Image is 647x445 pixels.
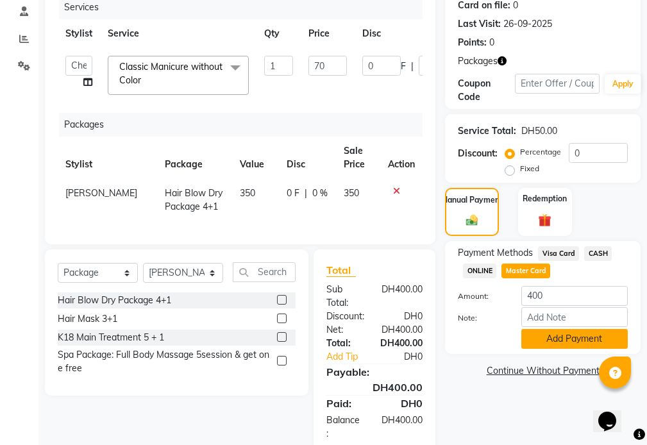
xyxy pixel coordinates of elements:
img: _cash.svg [462,214,482,227]
th: Stylist [58,19,100,48]
th: Qty [256,19,301,48]
span: Hair Blow Dry Package 4+1 [165,187,223,212]
div: DH0 [374,396,432,411]
th: Sale Price [336,137,381,179]
span: 0 % [312,187,328,200]
div: 26-09-2025 [503,17,552,31]
label: Percentage [520,146,561,158]
div: DH400.00 [372,283,432,310]
a: Continue Without Payment [448,364,638,378]
span: Total [326,264,356,277]
div: Discount: [458,147,498,160]
div: DH400.00 [372,323,432,337]
input: Enter Offer / Coupon Code [515,74,600,94]
th: Disc [279,137,336,179]
th: Price [301,19,355,48]
a: x [141,74,147,86]
div: 0 [489,36,494,49]
div: DH400.00 [371,337,432,350]
button: Add Payment [521,329,628,349]
span: ONLINE [463,264,496,278]
span: Packages [458,55,498,68]
span: Visa Card [538,246,579,261]
div: Discount: [317,310,374,323]
div: Paid: [317,396,374,411]
th: Service [100,19,256,48]
div: Service Total: [458,124,516,138]
div: DH50.00 [521,124,557,138]
div: Balance : [317,414,372,441]
input: Amount [521,286,628,306]
div: Net: [317,323,372,337]
div: DH400.00 [317,380,432,395]
label: Amount: [448,290,511,302]
span: 0 F [287,187,299,200]
th: Action [380,137,423,179]
div: Last Visit: [458,17,501,31]
iframe: chat widget [593,394,634,432]
div: Spa Package: Full Body Massage 5session & get one free [58,348,272,375]
span: | [411,60,414,73]
th: Disc [355,19,473,48]
div: DH0 [384,350,432,364]
div: Hair Blow Dry Package 4+1 [58,294,171,307]
button: Apply [605,74,641,94]
span: | [305,187,307,200]
div: DH0 [374,310,432,323]
div: Total: [317,337,371,350]
div: Points: [458,36,487,49]
span: [PERSON_NAME] [65,187,137,199]
div: K18 Main Treatment 5 + 1 [58,331,164,344]
div: DH400.00 [372,414,432,441]
label: Fixed [520,163,539,174]
span: Master Card [501,264,550,278]
input: Search [233,262,296,282]
span: Classic Manicure without Color [119,61,223,86]
th: Package [157,137,232,179]
div: Packages [59,113,432,137]
label: Manual Payment [441,194,503,206]
span: 350 [344,187,359,199]
span: F [401,60,406,73]
th: Value [232,137,279,179]
label: Redemption [523,193,567,205]
label: Note: [448,312,511,324]
img: _gift.svg [534,212,555,228]
div: Payable: [317,364,432,380]
div: Sub Total: [317,283,372,310]
span: 350 [240,187,255,199]
input: Add Note [521,307,628,327]
a: Add Tip [317,350,384,364]
div: Hair Mask 3+1 [58,312,117,326]
span: Payment Methods [458,246,533,260]
span: CASH [584,246,612,261]
th: Stylist [58,137,157,179]
div: Coupon Code [458,77,514,104]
